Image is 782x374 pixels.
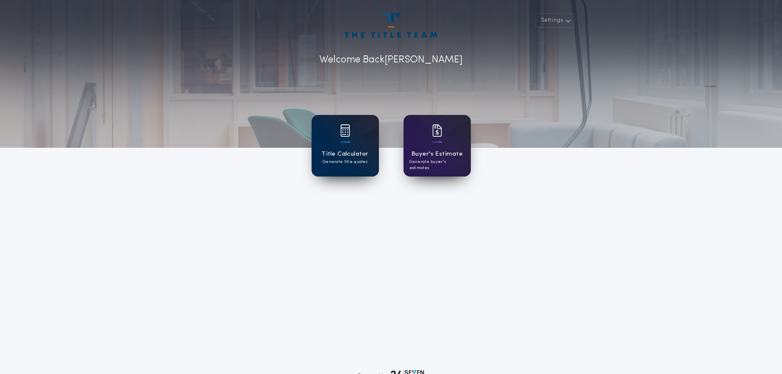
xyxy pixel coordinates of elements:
[432,124,442,137] img: card icon
[323,159,367,165] p: Generate title quotes
[340,124,350,137] img: card icon
[411,149,463,159] h1: Buyer's Estimate
[345,13,437,38] img: account-logo
[321,149,368,159] h1: Title Calculator
[536,13,574,28] button: Settings
[409,159,465,171] p: Generate buyer's estimates
[319,53,463,67] p: Welcome Back [PERSON_NAME]
[312,115,379,177] a: card iconTitle CalculatorGenerate title quotes
[404,115,471,177] a: card iconBuyer's EstimateGenerate buyer's estimates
